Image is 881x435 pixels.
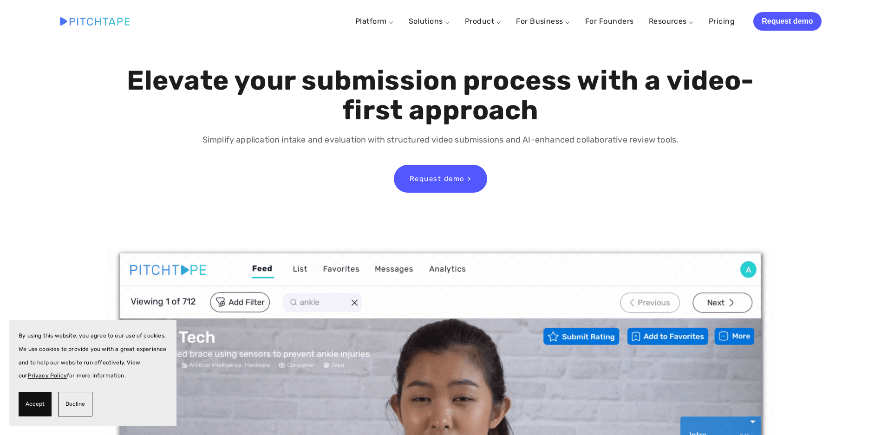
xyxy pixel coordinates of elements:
[409,17,450,26] a: Solutions ⌵
[465,17,501,26] a: Product ⌵
[649,17,694,26] a: Resources ⌵
[58,392,92,416] button: Decline
[26,397,45,411] span: Accept
[65,397,85,411] span: Decline
[585,13,634,30] a: For Founders
[124,133,757,147] p: Simplify application intake and evaluation with structured video submissions and AI-enhanced coll...
[28,372,67,379] a: Privacy Policy
[60,17,130,25] img: Pitchtape | Video Submission Management Software
[19,329,167,383] p: By using this website, you agree to our use of cookies. We use cookies to provide you with a grea...
[124,66,757,125] h1: Elevate your submission process with a video-first approach
[355,17,394,26] a: Platform ⌵
[516,17,570,26] a: For Business ⌵
[753,12,821,31] a: Request demo
[9,320,176,426] section: Cookie banner
[394,165,487,193] a: Request demo >
[709,13,735,30] a: Pricing
[19,392,52,416] button: Accept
